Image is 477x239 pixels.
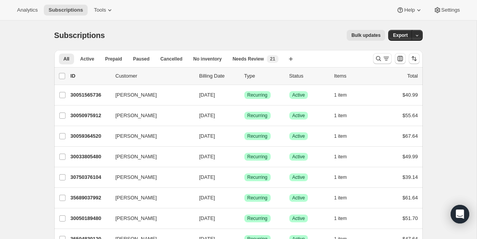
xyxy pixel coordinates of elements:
button: Subscriptions [44,5,88,16]
span: $49.99 [403,154,418,159]
span: 1 item [334,174,347,180]
span: Active [292,195,305,201]
span: Active [292,113,305,119]
button: 1 item [334,151,356,162]
button: [PERSON_NAME] [111,109,188,122]
button: Create new view [285,54,297,64]
span: All [64,56,69,62]
button: [PERSON_NAME] [111,171,188,184]
button: Tools [89,5,118,16]
div: 30050975912[PERSON_NAME][DATE]SuccessRecurringSuccessActive1 item$55.64 [71,110,418,121]
span: Needs Review [233,56,264,62]
span: [PERSON_NAME] [116,173,157,181]
button: 1 item [334,213,356,224]
div: 30059364520[PERSON_NAME][DATE]SuccessRecurringSuccessActive1 item$67.64 [71,131,418,142]
div: Items [334,72,373,80]
span: Active [292,154,305,160]
button: 1 item [334,110,356,121]
span: Subscriptions [48,7,83,13]
button: Export [388,30,412,41]
div: 35689037992[PERSON_NAME][DATE]SuccessRecurringSuccessActive1 item$61.64 [71,192,418,203]
span: 1 item [334,215,347,222]
p: ID [71,72,109,80]
div: Type [244,72,283,80]
span: Active [80,56,94,62]
span: Export [393,32,408,38]
button: Search and filter results [373,53,392,64]
p: 30059364520 [71,132,109,140]
span: Settings [441,7,460,13]
span: [DATE] [199,113,215,118]
button: 1 item [334,192,356,203]
p: 30050189480 [71,215,109,222]
button: [PERSON_NAME] [111,192,188,204]
button: Help [392,5,427,16]
div: 30050189480[PERSON_NAME][DATE]SuccessRecurringSuccessActive1 item$51.70 [71,213,418,224]
button: 1 item [334,131,356,142]
div: Open Intercom Messenger [451,205,469,223]
span: Prepaid [105,56,122,62]
span: Paused [133,56,150,62]
span: [PERSON_NAME] [116,153,157,161]
span: [DATE] [199,133,215,139]
span: $67.64 [403,133,418,139]
span: Active [292,215,305,222]
span: [DATE] [199,195,215,201]
span: Recurring [247,154,268,160]
span: 1 item [334,154,347,160]
p: 30033805480 [71,153,109,161]
span: Bulk updates [351,32,380,38]
span: Recurring [247,174,268,180]
span: Analytics [17,7,38,13]
p: 30750376104 [71,173,109,181]
div: IDCustomerBilling DateTypeStatusItemsTotal [71,72,418,80]
button: [PERSON_NAME] [111,212,188,225]
span: $55.64 [403,113,418,118]
span: Recurring [247,92,268,98]
span: Recurring [247,215,268,222]
button: Sort the results [409,53,420,64]
div: 30033805480[PERSON_NAME][DATE]SuccessRecurringSuccessActive1 item$49.99 [71,151,418,162]
div: 30750376104[PERSON_NAME][DATE]SuccessRecurringSuccessActive1 item$39.14 [71,172,418,183]
button: 1 item [334,90,356,100]
p: 35689037992 [71,194,109,202]
span: Help [404,7,415,13]
span: $61.64 [403,195,418,201]
span: Recurring [247,113,268,119]
p: Total [407,72,418,80]
span: Recurring [247,133,268,139]
p: Billing Date [199,72,238,80]
span: [DATE] [199,215,215,221]
span: $51.70 [403,215,418,221]
button: Customize table column order and visibility [395,53,406,64]
button: [PERSON_NAME] [111,151,188,163]
button: Bulk updates [347,30,385,41]
span: Active [292,92,305,98]
p: Customer [116,72,193,80]
span: [DATE] [199,174,215,180]
span: [PERSON_NAME] [116,91,157,99]
span: 1 item [334,133,347,139]
span: [PERSON_NAME] [116,194,157,202]
span: 1 item [334,113,347,119]
div: 30051565736[PERSON_NAME][DATE]SuccessRecurringSuccessActive1 item$40.99 [71,90,418,100]
span: Cancelled [161,56,183,62]
button: Settings [429,5,465,16]
p: 30050975912 [71,112,109,119]
span: Recurring [247,195,268,201]
p: 30051565736 [71,91,109,99]
span: Active [292,174,305,180]
span: 21 [270,56,275,62]
span: $40.99 [403,92,418,98]
span: [PERSON_NAME] [116,215,157,222]
span: 1 item [334,92,347,98]
span: 1 item [334,195,347,201]
span: Subscriptions [54,31,105,40]
span: No inventory [193,56,221,62]
button: Analytics [12,5,42,16]
span: [PERSON_NAME] [116,132,157,140]
span: [DATE] [199,92,215,98]
span: $39.14 [403,174,418,180]
span: [DATE] [199,154,215,159]
span: Tools [94,7,106,13]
